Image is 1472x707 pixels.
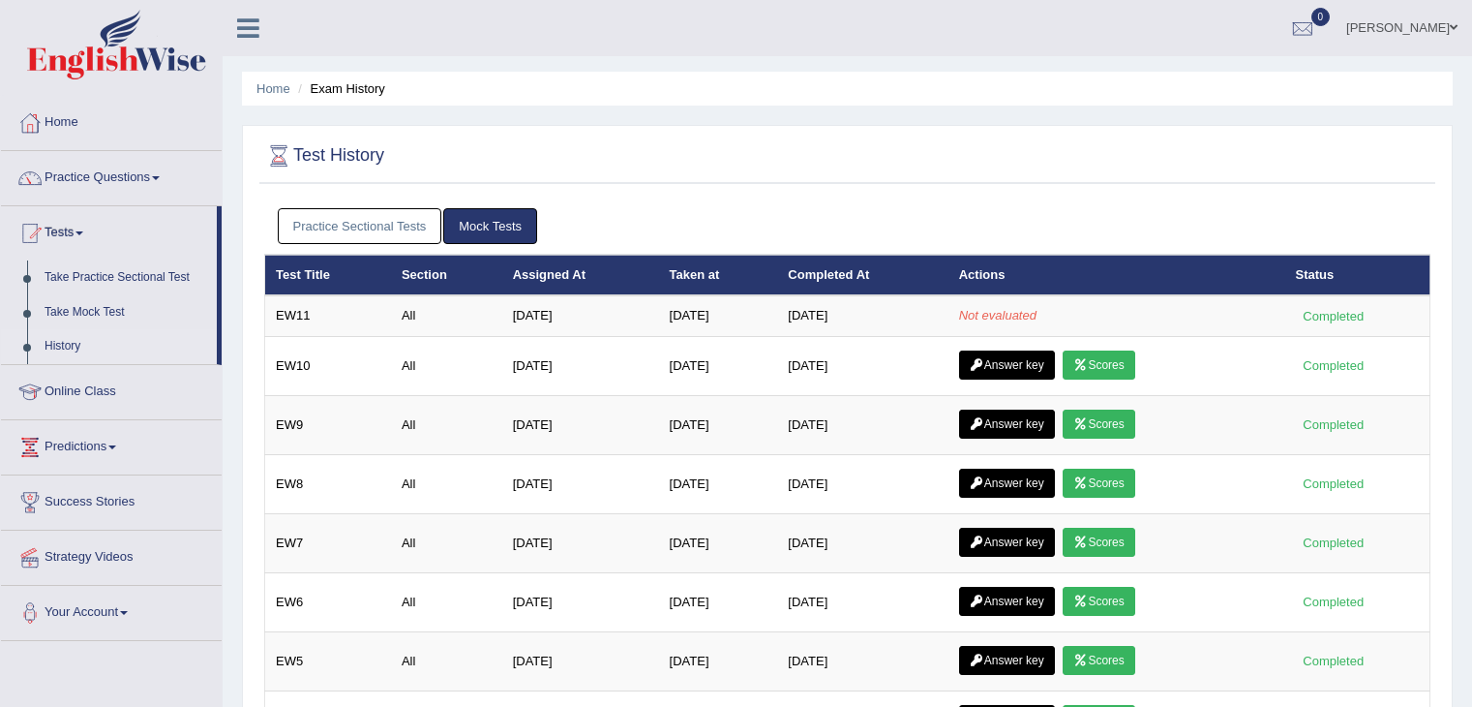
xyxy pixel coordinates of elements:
td: All [391,572,502,631]
td: All [391,454,502,513]
a: Take Mock Test [36,295,217,330]
em: Not evaluated [959,308,1036,323]
li: Exam History [293,79,385,98]
div: Completed [1296,533,1371,553]
h2: Test History [264,141,384,170]
a: Your Account [1,586,222,634]
td: [DATE] [502,513,659,572]
th: Section [391,255,502,295]
td: [DATE] [777,572,947,631]
td: [DATE] [502,454,659,513]
td: EW9 [265,395,391,454]
td: All [391,513,502,572]
td: EW10 [265,336,391,395]
div: Completed [1296,415,1371,435]
a: Practice Questions [1,151,222,200]
td: [DATE] [659,336,778,395]
td: [DATE] [777,336,947,395]
div: Completed [1296,474,1371,494]
td: [DATE] [502,631,659,691]
a: Answer key [959,646,1055,675]
th: Taken at [659,255,778,295]
td: [DATE] [502,295,659,336]
a: Take Practice Sectional Test [36,261,217,295]
th: Completed At [777,255,947,295]
div: Completed [1296,592,1371,612]
td: [DATE] [502,572,659,631]
a: Answer key [959,528,1055,557]
td: [DATE] [659,513,778,572]
div: Completed [1296,306,1371,326]
th: Assigned At [502,255,659,295]
td: [DATE] [659,395,778,454]
a: Scores [1063,528,1134,557]
td: [DATE] [659,295,778,336]
a: Home [256,81,290,96]
a: Predictions [1,420,222,469]
td: [DATE] [659,454,778,513]
td: [DATE] [777,513,947,572]
td: [DATE] [659,572,778,631]
a: Answer key [959,351,1055,380]
td: EW5 [265,631,391,691]
a: Answer key [959,587,1055,616]
td: [DATE] [502,336,659,395]
a: Scores [1063,351,1134,380]
td: [DATE] [502,395,659,454]
a: Tests [1,206,217,255]
a: Strategy Videos [1,531,222,579]
a: Scores [1063,410,1134,439]
td: [DATE] [777,395,947,454]
td: All [391,631,502,691]
td: EW11 [265,295,391,336]
td: [DATE] [777,454,947,513]
td: EW6 [265,572,391,631]
a: Home [1,96,222,144]
a: Mock Tests [443,208,537,244]
td: [DATE] [777,295,947,336]
td: EW7 [265,513,391,572]
a: Online Class [1,365,222,414]
td: All [391,295,502,336]
a: Scores [1063,646,1134,675]
a: Scores [1063,587,1134,616]
a: Scores [1063,469,1134,498]
th: Status [1285,255,1430,295]
span: 0 [1311,8,1331,26]
td: EW8 [265,454,391,513]
div: Completed [1296,355,1371,376]
th: Actions [948,255,1285,295]
td: All [391,395,502,454]
th: Test Title [265,255,391,295]
a: Answer key [959,410,1055,439]
a: Answer key [959,469,1055,498]
div: Completed [1296,651,1371,671]
a: Success Stories [1,476,222,524]
td: [DATE] [659,631,778,691]
td: All [391,336,502,395]
a: History [36,329,217,364]
td: [DATE] [777,631,947,691]
a: Practice Sectional Tests [278,208,442,244]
